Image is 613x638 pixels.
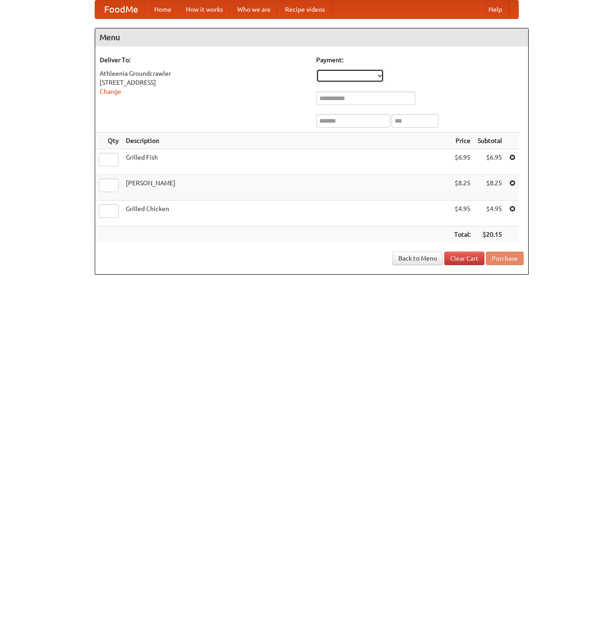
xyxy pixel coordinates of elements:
a: Who we are [230,0,278,18]
td: $8.25 [474,175,506,201]
th: Subtotal [474,133,506,149]
td: Grilled Chicken [122,201,451,226]
td: $6.95 [474,149,506,175]
a: Recipe videos [278,0,332,18]
th: $20.15 [474,226,506,243]
a: How it works [179,0,230,18]
div: Athleenia Groundcrawler [100,69,307,78]
button: Purchase [486,252,524,265]
td: $8.25 [451,175,474,201]
h5: Deliver To: [100,55,307,64]
th: Qty [95,133,122,149]
td: $4.95 [474,201,506,226]
div: [STREET_ADDRESS] [100,78,307,87]
h4: Menu [95,28,528,46]
a: Clear Cart [444,252,484,265]
th: Price [451,133,474,149]
td: $4.95 [451,201,474,226]
a: Change [100,88,121,95]
h5: Payment: [316,55,524,64]
th: Description [122,133,451,149]
td: $6.95 [451,149,474,175]
a: Home [147,0,179,18]
a: Back to Menu [392,252,443,265]
td: [PERSON_NAME] [122,175,451,201]
a: FoodMe [95,0,147,18]
a: Help [481,0,509,18]
td: Grilled Fish [122,149,451,175]
th: Total: [451,226,474,243]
